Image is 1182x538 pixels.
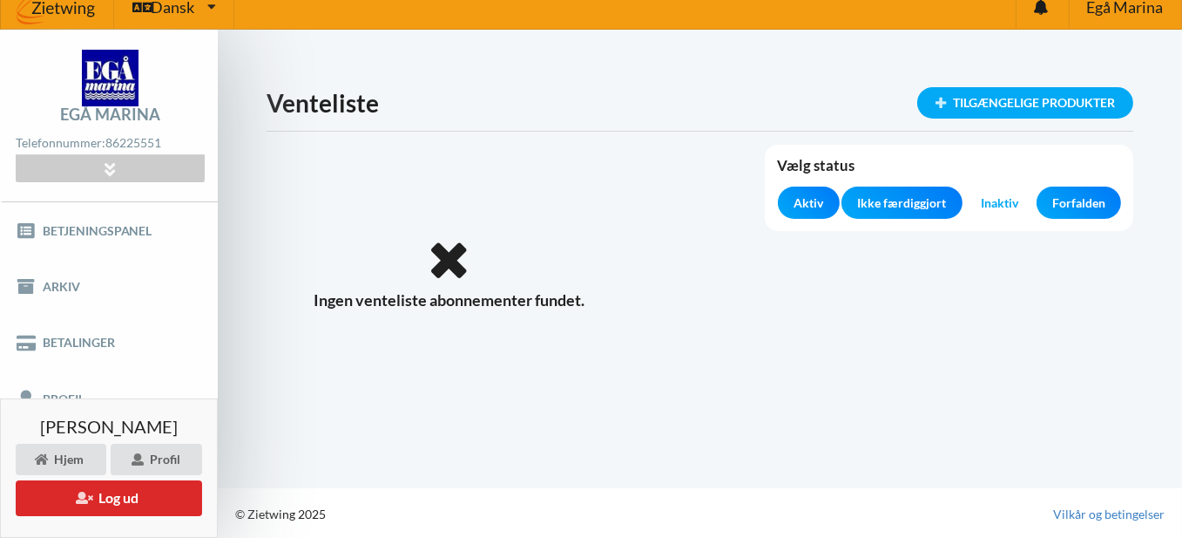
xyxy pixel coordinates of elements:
img: logo [82,50,138,106]
h1: Venteliste [267,87,1133,119]
span: Inaktiv [981,194,1018,212]
span: Aktiv [794,194,823,212]
span: [PERSON_NAME] [40,418,178,435]
div: Vælg status [777,157,1121,187]
div: Hjem [16,444,106,475]
span: Ikke færdiggjort [858,194,947,212]
div: Egå Marina [60,106,160,122]
span: Forfalden [1052,194,1105,212]
div: Tilgængelige produkter [917,87,1133,119]
div: Profil [111,444,202,475]
div: Telefonnummer: [16,132,204,155]
div: Ingen venteliste abonnementer fundet. [267,237,632,310]
strong: 86225551 [105,135,161,150]
button: Log ud [16,480,202,516]
a: Vilkår og betingelser [1053,506,1165,523]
